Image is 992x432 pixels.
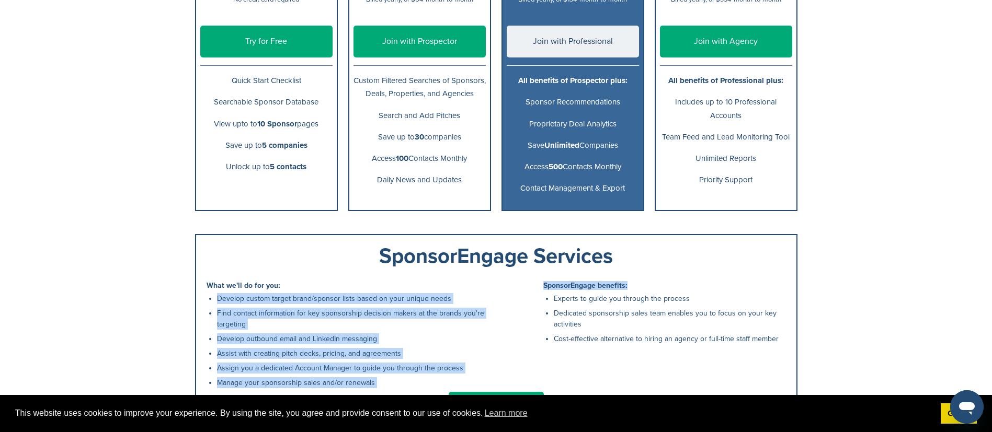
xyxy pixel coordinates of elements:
p: Team Feed and Lead Monitoring Tool [660,131,792,144]
b: 100 [396,154,408,163]
a: dismiss cookie message [941,403,977,424]
li: Cost-effective alternative to hiring an agency or full-time staff member [554,333,786,344]
li: Dedicated sponsorship sales team enables you to focus on your key activities [554,308,786,330]
a: Try for Free [200,26,333,57]
p: Priority Support [660,173,792,186]
p: Contact Management & Export [507,182,639,195]
b: 5 companies [262,141,307,150]
li: Manage your sponsorship sales and/or renewals [217,377,491,388]
b: 30 [415,132,424,142]
a: Join with Professional [507,26,639,57]
span: This website uses cookies to improve your experience. By using the site, you agree and provide co... [15,405,932,421]
b: Unlimited [544,141,579,150]
a: learn more about cookies [483,405,529,421]
div: SponsorEngage Services [207,246,786,266]
p: Search and Add Pitches [354,109,486,122]
p: Searchable Sponsor Database [200,96,333,109]
b: 500 [549,162,563,171]
li: Assist with creating pitch decks, pricing, and agreements [217,348,491,359]
li: Experts to guide you through the process [554,293,786,304]
p: Custom Filtered Searches of Sponsors, Deals, Properties, and Agencies [354,74,486,100]
p: Daily News and Updates [354,173,486,186]
p: Save up to companies [354,131,486,144]
b: What we'll do for you: [207,281,280,290]
b: 10 Sponsor [257,119,297,129]
p: Includes up to 10 Professional Accounts [660,96,792,122]
p: Save up to [200,139,333,152]
li: Find contact information for key sponsorship decision makers at the brands you're targeting [217,308,491,330]
li: Develop outbound email and LinkedIn messaging [217,333,491,344]
p: Sponsor Recommendations [507,96,639,109]
a: Contact Us [449,392,544,418]
p: Access Contacts Monthly [507,160,639,173]
a: Join with Prospector [354,26,486,57]
p: Unlock up to [200,160,333,173]
p: Unlimited Reports [660,152,792,165]
p: Proprietary Deal Analytics [507,118,639,131]
b: All benefits of Prospector plus: [518,76,628,85]
p: View upto to pages [200,118,333,131]
b: 5 contacts [270,162,306,171]
p: Save Companies [507,139,639,152]
li: Assign you a dedicated Account Manager to guide you through the process [217,363,491,373]
a: Join with Agency [660,26,792,57]
p: Quick Start Checklist [200,74,333,87]
li: Develop custom target brand/sponsor lists based on your unique needs [217,293,491,304]
p: Access Contacts Monthly [354,152,486,165]
b: All benefits of Professional plus: [668,76,783,85]
b: SponsorEngage benefits: [543,281,628,290]
iframe: Button to launch messaging window [950,390,984,424]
